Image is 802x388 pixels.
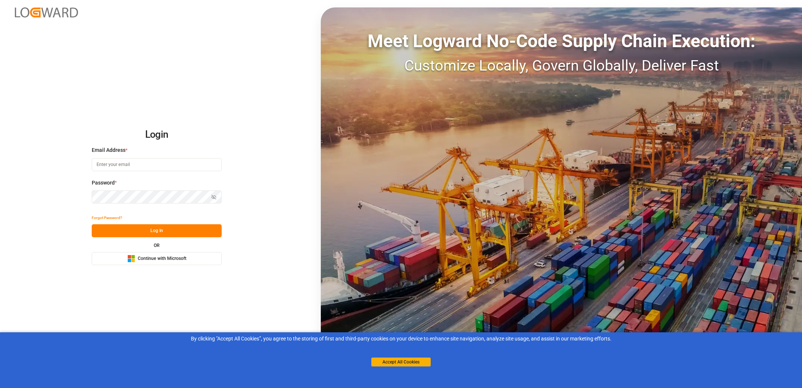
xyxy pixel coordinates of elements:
span: Email Address [92,146,125,154]
div: Customize Locally, Govern Globally, Deliver Fast [321,55,802,77]
button: Log In [92,224,222,237]
small: OR [154,243,160,248]
button: Forgot Password? [92,211,122,224]
h2: Login [92,123,222,147]
img: Logward_new_orange.png [15,7,78,17]
button: Continue with Microsoft [92,252,222,265]
input: Enter your email [92,158,222,171]
div: By clicking "Accept All Cookies”, you agree to the storing of first and third-party cookies on yo... [5,335,797,343]
button: Accept All Cookies [371,358,431,366]
span: Continue with Microsoft [138,255,186,262]
span: Password [92,179,115,187]
div: Meet Logward No-Code Supply Chain Execution: [321,28,802,55]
